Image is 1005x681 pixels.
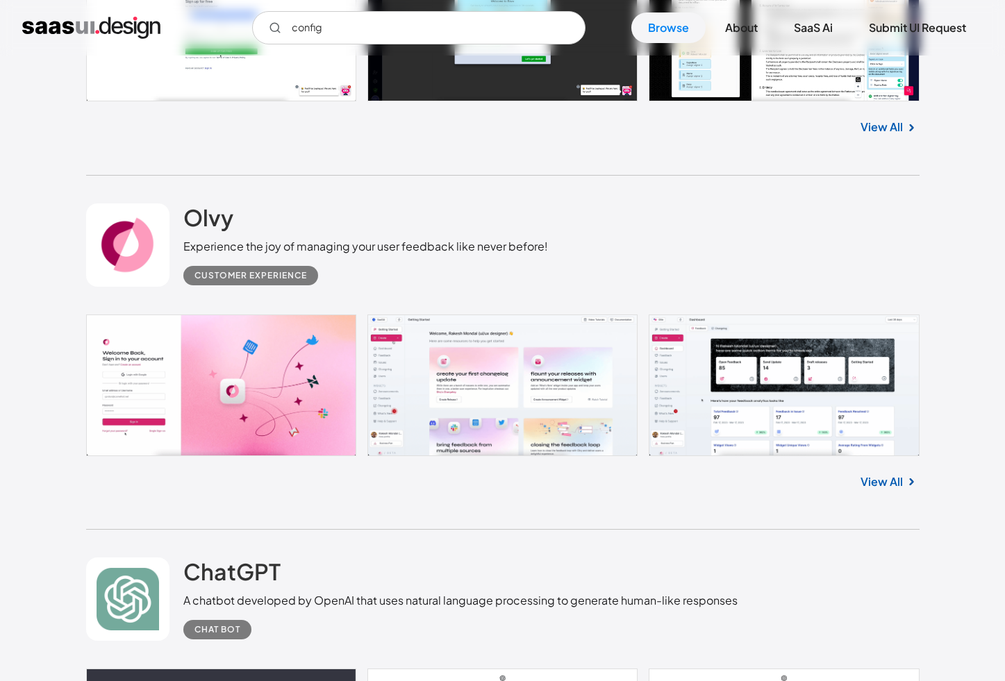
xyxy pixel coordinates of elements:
div: Customer Experience [194,267,307,284]
input: Search UI designs you're looking for... [252,11,585,44]
a: View All [861,473,903,490]
a: home [22,17,160,39]
div: A chatbot developed by OpenAI that uses natural language processing to generate human-like responses [183,592,738,609]
h2: Olvy [183,203,233,231]
a: Submit UI Request [852,12,983,43]
a: Olvy [183,203,233,238]
a: About [708,12,774,43]
a: ChatGPT [183,557,281,592]
a: View All [861,119,903,135]
a: SaaS Ai [777,12,849,43]
a: Browse [631,12,706,43]
div: Chat Bot [194,621,240,638]
h2: ChatGPT [183,557,281,585]
div: Experience the joy of managing your user feedback like never before! [183,238,548,255]
form: Email Form [252,11,585,44]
